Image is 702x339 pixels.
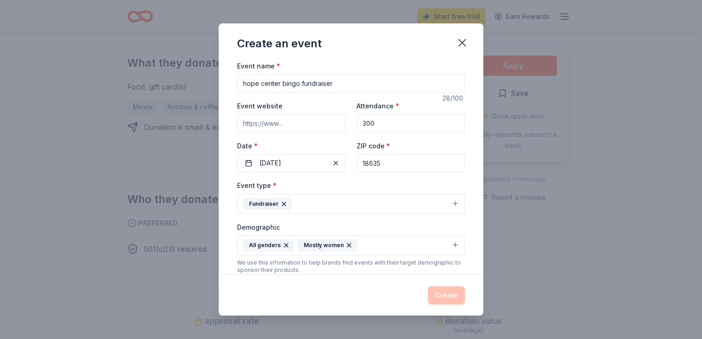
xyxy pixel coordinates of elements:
label: Event website [237,102,283,111]
input: Spring Fundraiser [237,74,465,93]
label: Event type [237,181,277,190]
div: Fundraiser [243,198,292,210]
input: 20 [357,114,465,133]
button: All gendersMostly women [237,235,465,255]
label: Date [237,141,345,151]
label: Attendance [357,102,399,111]
div: We use this information to help brands find events with their target demographic to sponsor their... [237,259,465,274]
button: Fundraiser [237,194,465,214]
input: https://www... [237,114,345,133]
div: 28 /100 [442,93,465,104]
label: Demographic [237,223,280,232]
div: Create an event [237,36,322,51]
div: Mostly women [298,239,357,251]
div: All genders [243,239,294,251]
label: ZIP code [357,141,390,151]
button: [DATE] [237,154,345,172]
label: Event name [237,62,280,71]
input: 12345 (U.S. only) [357,154,465,172]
